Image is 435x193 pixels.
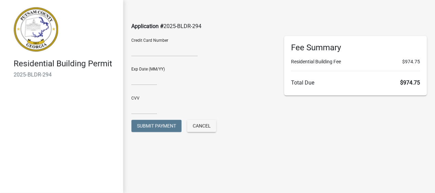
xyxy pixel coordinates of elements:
[193,123,211,129] span: Cancel
[137,123,176,129] span: Submit Payment
[163,23,201,29] span: 2025-BLDR-294
[14,59,118,69] h4: Residential Building Permit
[291,58,420,65] li: Residential Building Fee
[131,120,182,132] button: Submit Payment
[14,7,58,52] img: Putnam County, Georgia
[14,72,118,78] h6: 2025-BLDR-294
[402,58,420,65] span: $974.75
[291,43,420,53] h6: Fee Summary
[400,79,420,86] span: $974.75
[131,23,163,29] span: Application #
[291,79,420,86] h6: Total Due
[187,120,216,132] button: Cancel
[131,38,168,42] label: Credit Card Number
